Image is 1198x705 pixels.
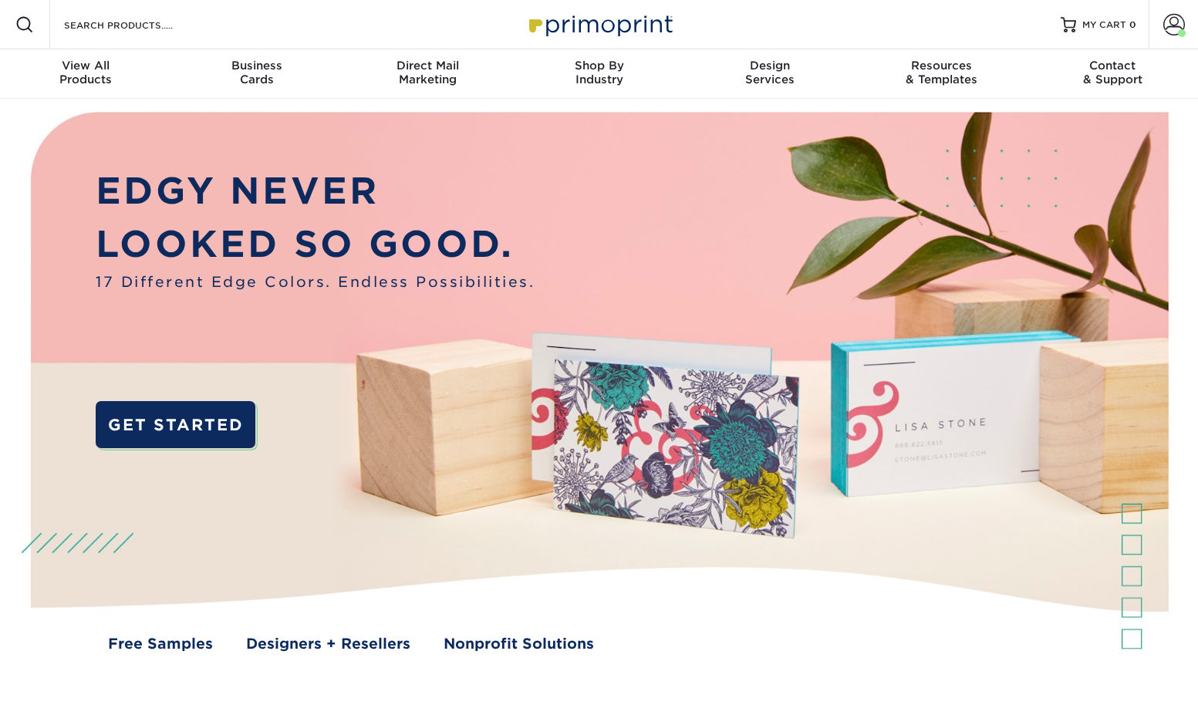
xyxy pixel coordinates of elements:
[684,59,855,86] div: Services
[444,633,594,655] a: Nonprofit Solutions
[246,633,410,655] a: Designers + Resellers
[343,49,514,99] a: Direct MailMarketing
[1027,49,1198,99] a: Contact& Support
[171,59,343,86] div: Cards
[96,401,255,448] a: GET STARTED
[1027,59,1198,73] span: Contact
[855,59,1027,73] span: Resources
[343,59,514,73] span: Direct Mail
[96,164,535,218] p: EDGY NEVER
[514,59,685,73] span: Shop By
[171,59,343,73] span: Business
[522,8,677,41] img: Primoprint
[171,49,343,99] a: BusinessCards
[96,272,535,293] span: 17 Different Edge Colors. Endless Possibilities.
[1027,59,1198,86] div: & Support
[1082,19,1126,32] span: MY CART
[514,59,685,86] div: Industry
[1129,19,1136,30] span: 0
[684,49,855,99] a: DesignServices
[514,49,685,99] a: Shop ByIndustry
[684,59,855,73] span: Design
[855,49,1027,99] a: Resources& Templates
[343,59,514,86] div: Marketing
[62,15,213,34] input: SEARCH PRODUCTS.....
[96,218,535,272] p: LOOKED SO GOOD.
[108,633,213,655] a: Free Samples
[855,59,1027,86] div: & Templates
